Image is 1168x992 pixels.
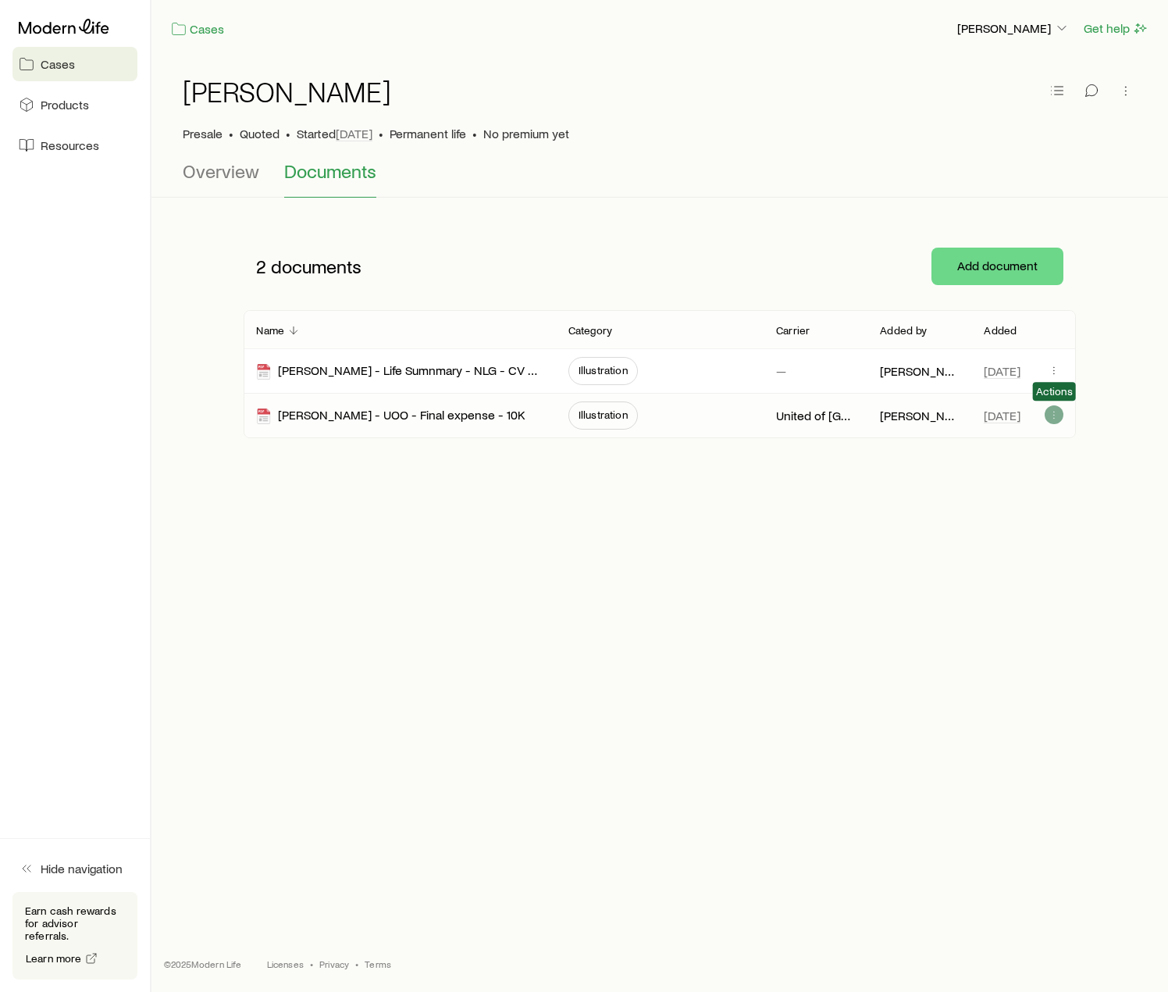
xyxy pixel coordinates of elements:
[390,126,466,141] span: Permanent life
[183,76,391,107] h1: [PERSON_NAME]
[956,20,1070,38] button: [PERSON_NAME]
[880,363,959,379] p: [PERSON_NAME]
[183,160,1137,198] div: Case details tabs
[579,364,628,376] span: Illustration
[271,255,361,277] span: documents
[776,363,786,379] p: —
[984,324,1017,337] p: Added
[286,126,290,141] span: •
[41,137,99,153] span: Resources
[365,958,391,970] a: Terms
[12,87,137,122] a: Products
[310,958,313,970] span: •
[12,892,137,980] div: Earn cash rewards for advisor referrals.Learn more
[579,409,628,421] span: Illustration
[472,126,477,141] span: •
[12,128,137,162] a: Resources
[12,47,137,81] a: Cases
[483,126,569,141] span: No premium yet
[284,160,376,182] span: Documents
[256,324,284,337] p: Name
[256,407,525,425] div: [PERSON_NAME] - UOO - Final expense - 10K
[984,408,1020,423] span: [DATE]
[256,362,543,380] div: [PERSON_NAME] - Life Sumnmary - NLG - CV solves - 50K
[297,126,372,141] p: Started
[267,958,304,970] a: Licenses
[25,905,125,942] p: Earn cash rewards for advisor referrals.
[183,160,259,182] span: Overview
[776,408,855,423] p: United of [GEOGRAPHIC_DATA]
[319,958,349,970] a: Privacy
[41,861,123,876] span: Hide navigation
[336,126,372,141] span: [DATE]
[984,363,1020,379] span: [DATE]
[26,953,82,964] span: Learn more
[164,958,242,970] p: © 2025 Modern Life
[256,255,266,277] span: 2
[1036,385,1073,398] span: Actions
[880,324,927,337] p: Added by
[931,248,1063,285] button: Add document
[12,851,137,886] button: Hide navigation
[41,97,89,112] span: Products
[41,56,75,72] span: Cases
[183,126,223,141] p: Presale
[379,126,383,141] span: •
[568,324,612,337] p: Category
[1083,20,1149,37] button: Get help
[170,20,225,38] a: Cases
[229,126,233,141] span: •
[355,958,358,970] span: •
[957,20,1070,36] p: [PERSON_NAME]
[880,408,959,423] p: [PERSON_NAME]
[240,126,280,141] span: Quoted
[776,324,810,337] p: Carrier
